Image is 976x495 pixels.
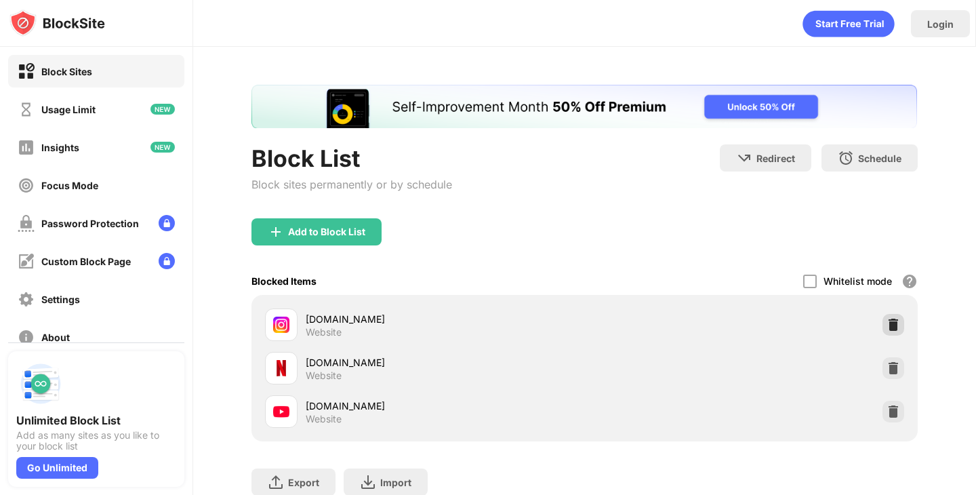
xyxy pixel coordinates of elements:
div: Custom Block Page [41,256,131,267]
div: [DOMAIN_NAME] [306,312,584,326]
div: Go Unlimited [16,457,98,479]
div: animation [802,10,895,37]
div: Password Protection [41,218,139,229]
div: Block Sites [41,66,92,77]
div: Settings [41,294,80,305]
img: lock-menu.svg [159,215,175,231]
div: Export [288,477,319,488]
img: about-off.svg [18,329,35,346]
img: favicons [273,403,289,420]
div: Website [306,370,342,382]
img: password-protection-off.svg [18,215,35,232]
div: Website [306,413,342,425]
img: settings-off.svg [18,291,35,308]
img: focus-off.svg [18,177,35,194]
div: Block List [251,144,452,172]
img: push-block-list.svg [16,359,65,408]
div: Whitelist mode [823,275,892,287]
img: insights-off.svg [18,139,35,156]
img: favicons [273,360,289,376]
div: About [41,332,70,343]
img: new-icon.svg [150,104,175,115]
img: time-usage-off.svg [18,101,35,118]
div: Schedule [858,153,901,164]
div: Website [306,326,342,338]
img: customize-block-page-off.svg [18,253,35,270]
div: Blocked Items [251,275,317,287]
div: Insights [41,142,79,153]
div: [DOMAIN_NAME] [306,399,584,413]
div: [DOMAIN_NAME] [306,355,584,370]
img: block-on.svg [18,63,35,80]
iframe: Banner [251,85,917,128]
img: logo-blocksite.svg [9,9,105,37]
div: Unlimited Block List [16,414,176,427]
img: new-icon.svg [150,142,175,153]
div: Add as many sites as you like to your block list [16,430,176,452]
div: Focus Mode [41,180,98,191]
div: Add to Block List [288,226,365,237]
img: favicons [273,317,289,333]
div: Block sites permanently or by schedule [251,178,452,191]
img: lock-menu.svg [159,253,175,269]
div: Usage Limit [41,104,96,115]
div: Login [927,18,954,30]
div: Redirect [756,153,795,164]
div: Import [380,477,411,488]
